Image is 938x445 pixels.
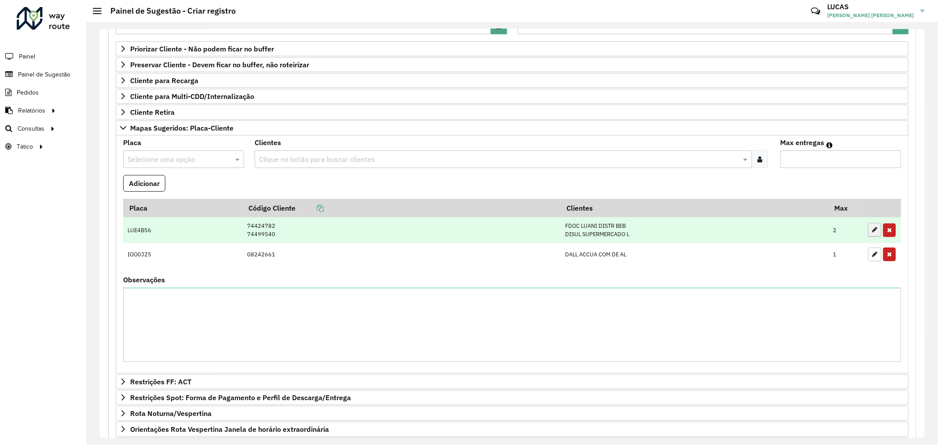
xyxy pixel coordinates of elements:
[243,243,561,266] td: 08242661
[123,217,243,243] td: LUE4B56
[123,137,141,148] label: Placa
[116,89,909,104] a: Cliente para Multi-CDD/Internalização
[130,378,191,385] span: Restrições FF: ACT
[130,124,234,131] span: Mapas Sugeridos: Placa-Cliente
[130,410,212,417] span: Rota Noturna/Vespertina
[130,45,274,52] span: Priorizar Cliente - Não podem ficar no buffer
[123,274,165,285] label: Observações
[116,135,909,374] div: Mapas Sugeridos: Placa-Cliente
[827,11,914,19] span: [PERSON_NAME] [PERSON_NAME]
[102,6,236,16] h2: Painel de Sugestão - Criar registro
[780,137,824,148] label: Max entregas
[116,57,909,72] a: Preservar Cliente - Devem ficar no buffer, não roteirizar
[17,142,33,151] span: Tático
[130,426,329,433] span: Orientações Rota Vespertina Janela de horário extraordinária
[17,88,39,97] span: Pedidos
[829,217,864,243] td: 2
[829,243,864,266] td: 1
[826,142,832,149] em: Máximo de clientes que serão colocados na mesma rota com os clientes informados
[806,2,825,21] a: Contato Rápido
[130,77,198,84] span: Cliente para Recarga
[829,199,864,217] th: Max
[130,109,175,116] span: Cliente Retira
[123,175,165,192] button: Adicionar
[130,93,254,100] span: Cliente para Multi-CDD/Internalização
[116,105,909,120] a: Cliente Retira
[18,70,70,79] span: Painel de Sugestão
[123,199,243,217] th: Placa
[19,52,35,61] span: Painel
[130,394,351,401] span: Restrições Spot: Forma de Pagamento e Perfil de Descarga/Entrega
[116,406,909,421] a: Rota Noturna/Vespertina
[130,61,309,68] span: Preservar Cliente - Devem ficar no buffer, não roteirizar
[116,390,909,405] a: Restrições Spot: Forma de Pagamento e Perfil de Descarga/Entrega
[827,3,914,11] h3: LUCAS
[18,124,44,133] span: Consultas
[116,120,909,135] a: Mapas Sugeridos: Placa-Cliente
[116,41,909,56] a: Priorizar Cliente - Não podem ficar no buffer
[123,243,243,266] td: IOO0J25
[561,217,829,243] td: FDOC LUANI DISTR BEB DISUL SUPERMERCADO L
[116,422,909,437] a: Orientações Rota Vespertina Janela de horário extraordinária
[561,243,829,266] td: DALL ACCUA COM DE AL
[18,106,45,115] span: Relatórios
[243,199,561,217] th: Código Cliente
[116,374,909,389] a: Restrições FF: ACT
[561,199,829,217] th: Clientes
[296,204,324,212] a: Copiar
[255,137,281,148] label: Clientes
[243,217,561,243] td: 74424782 74499540
[116,73,909,88] a: Cliente para Recarga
